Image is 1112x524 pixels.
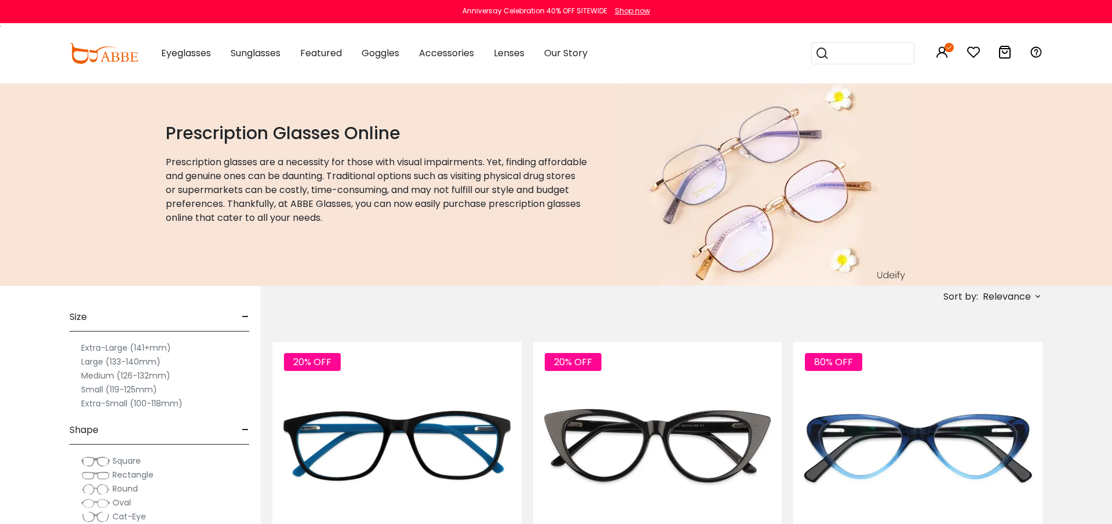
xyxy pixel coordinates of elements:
[81,456,110,467] img: Square.png
[112,497,131,508] span: Oval
[494,46,524,60] span: Lenses
[616,83,910,286] img: prescription glasses online
[462,6,607,16] div: Anniversay Celebration 40% OFF SITEWIDE
[419,46,474,60] span: Accessories
[81,511,110,523] img: Cat-Eye.png
[81,470,110,481] img: Rectangle.png
[166,123,588,144] h1: Prescription Glasses Online
[81,341,171,355] label: Extra-Large (141+mm)
[81,483,110,495] img: Round.png
[112,511,146,522] span: Cat-Eye
[166,155,588,225] p: Prescription glasses are a necessity for those with visual impairments. Yet, finding affordable a...
[242,303,249,331] span: -
[300,46,342,60] span: Featured
[70,303,87,331] span: Size
[70,416,99,444] span: Shape
[615,6,650,16] div: Shop now
[81,355,161,369] label: Large (133-140mm)
[112,483,138,494] span: Round
[81,497,110,509] img: Oval.png
[609,6,650,16] a: Shop now
[943,290,978,303] span: Sort by:
[284,353,341,371] span: 20% OFF
[805,353,862,371] span: 80% OFF
[362,46,399,60] span: Goggles
[161,46,211,60] span: Eyeglasses
[983,286,1031,307] span: Relevance
[81,396,183,410] label: Extra-Small (100-118mm)
[81,383,157,396] label: Small (119-125mm)
[81,369,170,383] label: Medium (126-132mm)
[231,46,280,60] span: Sunglasses
[544,46,588,60] span: Our Story
[70,43,138,64] img: abbeglasses.com
[112,455,141,467] span: Square
[545,353,601,371] span: 20% OFF
[112,469,154,481] span: Rectangle
[242,416,249,444] span: -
